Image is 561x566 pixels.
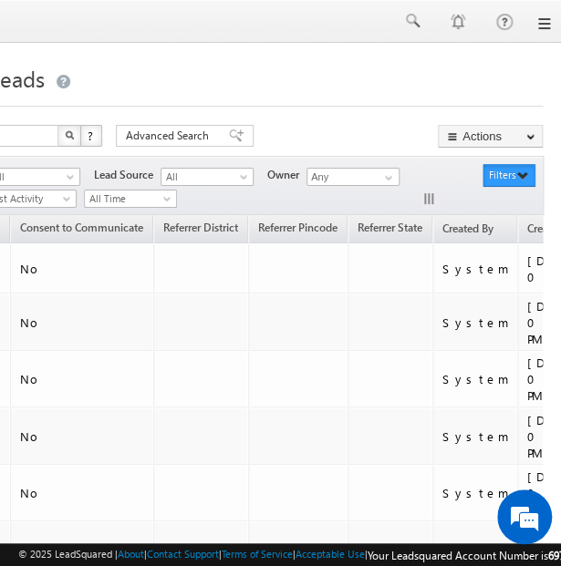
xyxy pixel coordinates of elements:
[154,218,247,242] a: Referrer District
[258,221,338,234] span: Referrer Pincode
[20,542,145,559] div: No
[222,548,293,560] a: Terms of Service
[442,221,493,235] span: Created By
[20,485,145,501] div: No
[20,261,145,277] div: No
[358,221,422,234] span: Referrer State
[442,371,509,387] div: System
[126,128,214,144] span: Advanced Search
[80,125,102,147] button: ?
[299,9,343,53] div: Minimize live chat window
[161,169,248,185] span: All
[442,428,509,445] div: System
[442,485,509,501] div: System
[20,221,143,234] span: Consent to Communicate
[375,169,398,187] a: Show All Items
[20,314,145,331] div: No
[163,221,238,234] span: Referrer District
[348,218,431,242] a: Referrer State
[11,218,152,242] a: Consent to Communicate
[65,130,74,139] img: Search
[296,548,365,560] a: Acceptable Use
[438,125,543,148] button: Actions
[94,167,161,183] span: Lead Source
[249,218,347,242] a: Referrer Pincode
[442,542,509,559] div: System
[442,261,509,277] div: System
[161,168,254,186] a: All
[88,128,96,143] span: ?
[24,169,333,423] textarea: Type your message and hit 'Enter'
[95,96,306,119] div: Chat with us now
[483,164,535,187] a: Filters
[84,190,177,208] a: All Time
[267,167,306,183] span: Owner
[147,548,219,560] a: Contact Support
[248,438,331,463] em: Start Chat
[306,168,400,186] input: Type to Search
[31,96,77,119] img: d_60004797649_company_0_60004797649
[442,314,509,331] div: System
[85,190,171,207] span: All Time
[20,371,145,387] div: No
[20,428,145,445] div: No
[118,548,144,560] a: About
